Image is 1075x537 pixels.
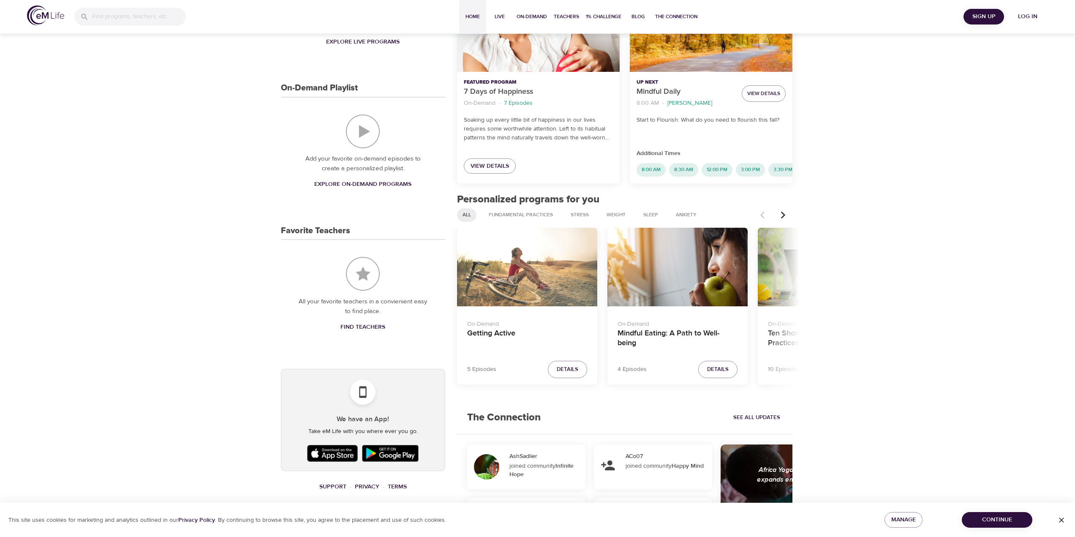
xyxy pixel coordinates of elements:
p: Soaking up every little bit of happiness in our lives requires some worthwhile attention. Left to... [464,116,613,142]
button: Details [548,361,587,378]
div: Fundamental Practices [483,208,558,222]
span: Explore On-Demand Programs [314,179,411,190]
button: Sign Up [963,9,1004,25]
span: The Connection [655,12,697,21]
p: 10 Episodes [768,365,800,374]
div: 3:00 PM [736,163,765,177]
p: Additional Times [637,149,786,158]
h2: Personalized programs for you [457,194,793,206]
p: Up Next [637,79,735,86]
div: Sleep [638,208,664,222]
strong: Infinite Hope [509,462,574,478]
div: ACo07 [626,452,709,461]
span: 12:00 PM [702,166,732,173]
nav: breadcrumb [464,98,613,109]
span: Stress [566,211,594,218]
h4: Ten Short Everyday Mindfulness Practices [768,329,888,349]
div: 12:00 PM [702,163,732,177]
div: Stress [565,208,594,222]
div: Anxiety [670,208,702,222]
img: Favorite Teachers [346,257,380,291]
button: View Details [742,85,786,102]
p: Take eM Life with you where ever you go. [288,427,438,436]
button: Manage [884,512,923,528]
span: Teachers [554,12,579,21]
span: See All Updates [733,413,780,423]
strong: Happy Mind [672,462,704,470]
div: Africa Yoga Project educates, empowers, elevates and expands employability for [DEMOGRAPHIC_DATA]... [751,465,936,494]
button: Getting Active [457,228,597,307]
h3: Favorite Teachers [281,226,350,236]
span: Blog [628,12,648,21]
button: Next items [774,206,792,224]
span: 1% Challenge [586,12,621,21]
h4: Mindful Eating: A Path to Well-being [618,329,738,349]
img: Apple App Store [305,443,360,464]
img: On-Demand Playlist [346,114,380,148]
span: 8:00 AM [637,166,666,173]
li: · [350,481,351,493]
div: AshSadlier [509,452,582,461]
img: Google Play Store [360,443,421,464]
a: View Details [464,158,516,174]
p: All your favorite teachers in a convienient easy to find place. [298,297,428,316]
img: logo [27,5,64,25]
p: Mindful Daily [637,86,735,98]
div: 3:30 PM [768,163,797,177]
a: Support [319,483,346,491]
h4: Getting Active [467,329,587,349]
p: On-Demand [768,316,888,329]
h5: We have an App! [288,415,438,424]
button: Ten Short Everyday Mindfulness Practices [758,228,898,307]
span: 8:30 AM [669,166,698,173]
div: 8:00 AM [637,163,666,177]
div: joined community [626,462,707,470]
nav: breadcrumb [637,98,735,109]
a: Find Teachers [337,319,389,335]
span: Explore Live Programs [326,37,400,47]
h3: On-Demand Playlist [281,83,358,93]
p: 4 Episodes [618,365,647,374]
a: Explore Live Programs [323,34,403,50]
p: 5 Episodes [467,365,496,374]
h2: The Connection [457,401,551,434]
span: View Details [747,89,780,98]
li: · [383,481,384,493]
div: All [457,208,476,222]
p: On-Demand [464,99,495,108]
p: On-Demand [467,316,587,329]
span: Log in [1011,11,1045,22]
p: On-Demand [618,316,738,329]
a: Privacy [355,483,379,491]
a: See All Updates [731,411,782,424]
span: View Details [471,161,509,172]
li: · [662,98,664,109]
button: Continue [962,512,1032,528]
li: · [499,98,501,109]
p: [PERSON_NAME] [667,99,712,108]
span: Sign Up [967,11,1001,22]
span: Home [463,12,483,21]
a: Privacy Policy [178,516,215,524]
div: 8:30 AM [669,163,698,177]
p: 7 Episodes [504,99,533,108]
span: Sleep [638,211,663,218]
a: Terms [388,483,407,491]
p: 7 Days of Happiness [464,86,613,98]
p: Add your favorite on-demand episodes to create a personalized playlist. [298,154,428,173]
p: Featured Program [464,79,613,86]
span: Weight [601,211,631,218]
input: Find programs, teachers, etc... [92,8,186,26]
p: 8:00 AM [637,99,659,108]
span: Continue [969,515,1026,525]
span: All [457,211,476,218]
button: Details [698,361,738,378]
a: Explore On-Demand Programs [311,177,415,192]
span: Manage [891,515,916,525]
button: Log in [1007,9,1048,25]
nav: breadcrumb [281,481,445,493]
span: Fundamental Practices [484,211,558,218]
span: On-Demand [517,12,547,21]
div: Weight [601,208,631,222]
